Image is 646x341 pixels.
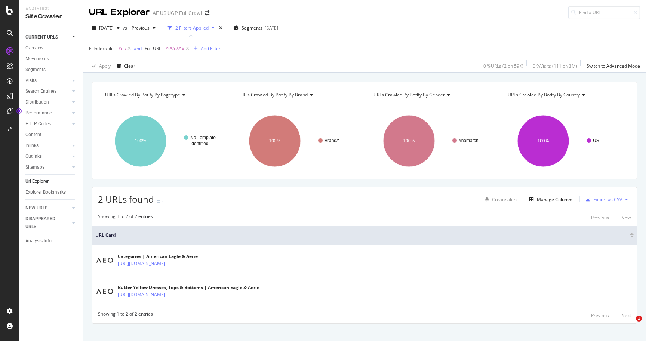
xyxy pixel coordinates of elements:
[134,45,142,52] button: and
[587,63,640,69] div: Switch to Advanced Mode
[621,316,639,334] iframe: Intercom live chat
[25,120,70,128] a: HTTP Codes
[25,131,41,139] div: Content
[161,198,163,205] div: -
[129,25,150,31] span: Previous
[25,178,77,185] a: Url Explorer
[153,9,202,17] div: AE US UGP Full Crawl
[25,77,37,85] div: Visits
[190,141,209,146] text: Identified
[25,142,70,150] a: Inlinks
[118,253,198,260] div: Categories | American Eagle & Aerie
[25,77,70,85] a: Visits
[459,138,479,143] text: #nomatch
[129,22,159,34] button: Previous
[123,25,129,31] span: vs
[538,138,549,144] text: 100%
[324,138,339,143] text: Brand/*
[135,138,147,144] text: 100%
[114,60,135,72] button: Clear
[98,108,228,173] svg: A chart.
[621,215,631,221] div: Next
[25,131,77,139] a: Content
[269,138,281,144] text: 100%
[119,43,126,54] span: Yes
[25,153,70,160] a: Outlinks
[104,89,222,101] h4: URLs Crawled By Botify By pagetype
[591,215,609,221] div: Previous
[238,89,356,101] h4: URLs Crawled By Botify By brand
[95,232,628,239] span: URL Card
[25,204,70,212] a: NEW URLS
[25,12,77,21] div: SiteCrawler
[25,44,43,52] div: Overview
[190,135,217,140] text: No-Template-
[105,92,180,98] span: URLs Crawled By Botify By pagetype
[124,63,135,69] div: Clear
[537,196,573,203] div: Manage Columns
[145,45,161,52] span: Full URL
[25,33,70,41] a: CURRENT URLS
[89,60,111,72] button: Apply
[95,282,114,301] img: main image
[366,108,497,173] svg: A chart.
[218,24,224,32] div: times
[25,87,56,95] div: Search Engines
[593,196,622,203] div: Export as CSV
[89,6,150,19] div: URL Explorer
[89,45,114,52] span: Is Indexable
[25,163,44,171] div: Sitemaps
[483,63,523,69] div: 0 % URLs ( 2 on 59K )
[232,108,363,173] svg: A chart.
[162,45,165,52] span: =
[25,87,70,95] a: Search Engines
[242,25,262,31] span: Segments
[175,25,209,31] div: 2 Filters Applied
[25,66,46,74] div: Segments
[25,237,52,245] div: Analysis Info
[526,195,573,204] button: Manage Columns
[205,10,209,16] div: arrow-right-arrow-left
[25,142,39,150] div: Inlinks
[25,55,49,63] div: Movements
[25,66,77,74] a: Segments
[25,33,58,41] div: CURRENT URLS
[25,98,49,106] div: Distribution
[25,120,51,128] div: HTTP Codes
[508,92,580,98] span: URLs Crawled By Botify By country
[201,45,221,52] div: Add Filter
[583,193,622,205] button: Export as CSV
[118,291,165,298] a: [URL][DOMAIN_NAME]
[482,193,517,205] button: Create alert
[621,312,631,319] div: Next
[403,138,415,144] text: 100%
[501,108,631,173] svg: A chart.
[25,109,52,117] div: Performance
[506,89,624,101] h4: URLs Crawled By Botify By country
[636,316,642,322] span: 1
[165,22,218,34] button: 2 Filters Applied
[157,200,160,203] img: Equal
[99,25,114,31] span: 2025 Aug. 29th
[25,44,77,52] a: Overview
[98,193,154,205] span: 2 URLs found
[568,6,640,19] input: Find a URL
[591,312,609,319] div: Previous
[115,45,117,52] span: =
[621,213,631,222] button: Next
[25,55,77,63] a: Movements
[230,22,281,34] button: Segments[DATE]
[25,153,42,160] div: Outlinks
[373,92,445,98] span: URLs Crawled By Botify By gender
[25,6,77,12] div: Analytics
[591,311,609,320] button: Previous
[16,108,22,114] div: Tooltip anchor
[25,178,49,185] div: Url Explorer
[89,22,123,34] button: [DATE]
[372,89,490,101] h4: URLs Crawled By Botify By gender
